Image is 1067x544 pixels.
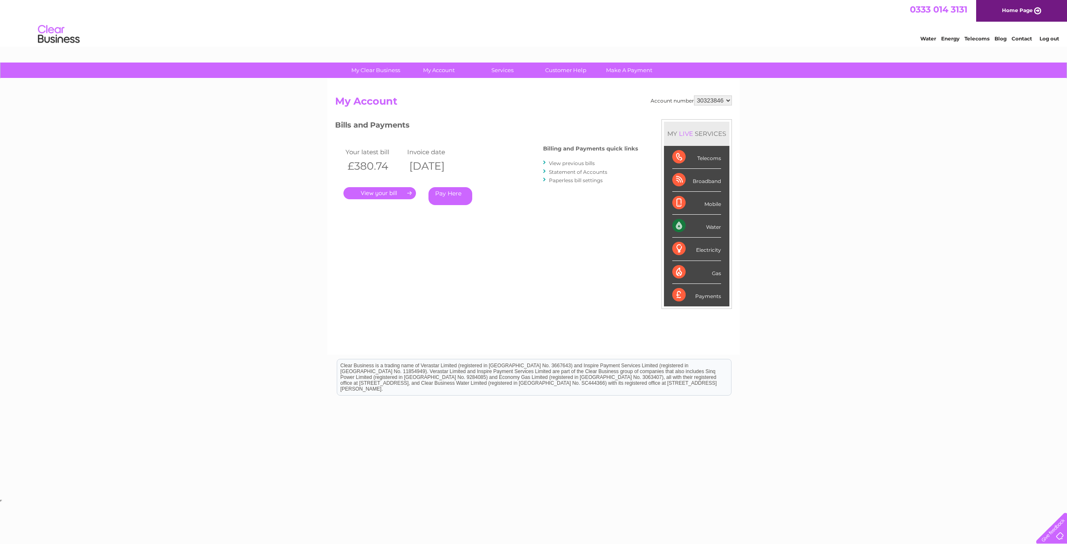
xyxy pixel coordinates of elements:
[1012,35,1032,42] a: Contact
[549,169,607,175] a: Statement of Accounts
[595,63,664,78] a: Make A Payment
[941,35,959,42] a: Energy
[337,5,731,40] div: Clear Business is a trading name of Verastar Limited (registered in [GEOGRAPHIC_DATA] No. 3667643...
[38,22,80,47] img: logo.png
[1039,35,1059,42] a: Log out
[672,284,721,306] div: Payments
[672,238,721,261] div: Electricity
[672,192,721,215] div: Mobile
[428,187,472,205] a: Pay Here
[964,35,989,42] a: Telecoms
[672,169,721,192] div: Broadband
[468,63,537,78] a: Services
[664,122,729,145] div: MY SERVICES
[651,95,732,105] div: Account number
[549,160,595,166] a: View previous bills
[405,63,473,78] a: My Account
[672,215,721,238] div: Water
[405,146,467,158] td: Invoice date
[405,158,467,175] th: [DATE]
[994,35,1007,42] a: Blog
[543,145,638,152] h4: Billing and Payments quick links
[910,4,967,15] a: 0333 014 3131
[531,63,600,78] a: Customer Help
[672,146,721,169] div: Telecoms
[549,177,603,183] a: Paperless bill settings
[677,130,695,138] div: LIVE
[335,119,638,134] h3: Bills and Payments
[920,35,936,42] a: Water
[341,63,410,78] a: My Clear Business
[343,158,405,175] th: £380.74
[335,95,732,111] h2: My Account
[343,187,416,199] a: .
[672,261,721,284] div: Gas
[343,146,405,158] td: Your latest bill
